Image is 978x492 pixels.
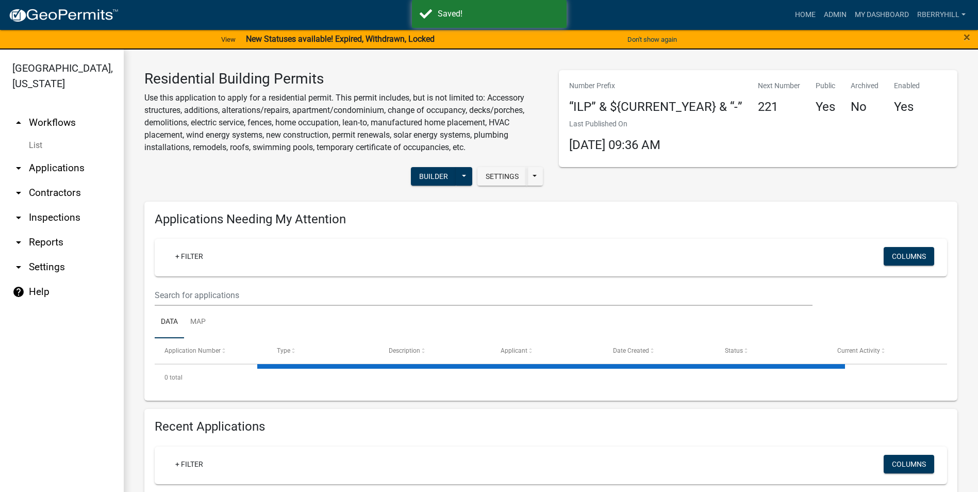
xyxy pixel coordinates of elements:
[167,247,211,266] a: + Filter
[267,338,378,363] datatable-header-cell: Type
[155,306,184,339] a: Data
[715,338,827,363] datatable-header-cell: Status
[569,119,660,129] p: Last Published On
[569,80,742,91] p: Number Prefix
[411,167,456,186] button: Builder
[816,80,835,91] p: Public
[837,347,880,354] span: Current Activity
[144,92,543,154] p: Use this application to apply for a residential permit. This permit includes, but is not limited ...
[12,236,25,249] i: arrow_drop_down
[217,31,240,48] a: View
[167,455,211,473] a: + Filter
[964,30,970,44] span: ×
[12,187,25,199] i: arrow_drop_down
[791,5,820,25] a: Home
[12,211,25,224] i: arrow_drop_down
[164,347,221,354] span: Application Number
[438,8,559,20] div: Saved!
[379,338,491,363] datatable-header-cell: Description
[851,100,878,114] h4: No
[758,100,800,114] h4: 221
[964,31,970,43] button: Close
[758,80,800,91] p: Next Number
[884,247,934,266] button: Columns
[12,117,25,129] i: arrow_drop_up
[155,285,813,306] input: Search for applications
[851,5,913,25] a: My Dashboard
[12,261,25,273] i: arrow_drop_down
[613,347,649,354] span: Date Created
[491,338,603,363] datatable-header-cell: Applicant
[184,306,212,339] a: Map
[851,80,878,91] p: Archived
[155,419,947,434] h4: Recent Applications
[477,167,527,186] button: Settings
[501,347,527,354] span: Applicant
[725,347,743,354] span: Status
[155,212,947,227] h4: Applications Needing My Attention
[603,338,715,363] datatable-header-cell: Date Created
[816,100,835,114] h4: Yes
[569,100,742,114] h4: “ILP” & ${CURRENT_YEAR} & “-”
[827,338,939,363] datatable-header-cell: Current Activity
[144,70,543,88] h3: Residential Building Permits
[155,365,947,390] div: 0 total
[894,100,920,114] h4: Yes
[12,162,25,174] i: arrow_drop_down
[894,80,920,91] p: Enabled
[913,5,970,25] a: rberryhill
[246,34,435,44] strong: New Statuses available! Expired, Withdrawn, Locked
[623,31,681,48] button: Don't show again
[389,347,420,354] span: Description
[277,347,290,354] span: Type
[884,455,934,473] button: Columns
[155,338,267,363] datatable-header-cell: Application Number
[12,286,25,298] i: help
[820,5,851,25] a: Admin
[569,138,660,152] span: [DATE] 09:36 AM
